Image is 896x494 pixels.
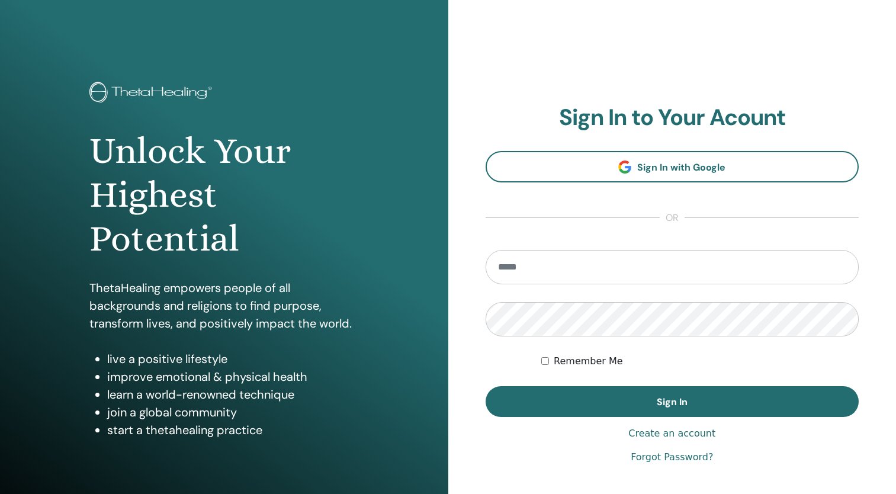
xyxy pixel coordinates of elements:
[107,421,358,439] li: start a thetahealing practice
[89,279,358,332] p: ThetaHealing empowers people of all backgrounds and religions to find purpose, transform lives, a...
[107,368,358,386] li: improve emotional & physical health
[541,354,859,368] div: Keep me authenticated indefinitely or until I manually logout
[107,403,358,421] li: join a global community
[107,386,358,403] li: learn a world-renowned technique
[637,161,725,174] span: Sign In with Google
[486,386,859,417] button: Sign In
[631,450,713,464] a: Forgot Password?
[628,426,715,441] a: Create an account
[486,104,859,131] h2: Sign In to Your Acount
[657,396,688,408] span: Sign In
[107,350,358,368] li: live a positive lifestyle
[660,211,685,225] span: or
[89,129,358,261] h1: Unlock Your Highest Potential
[554,354,623,368] label: Remember Me
[486,151,859,182] a: Sign In with Google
